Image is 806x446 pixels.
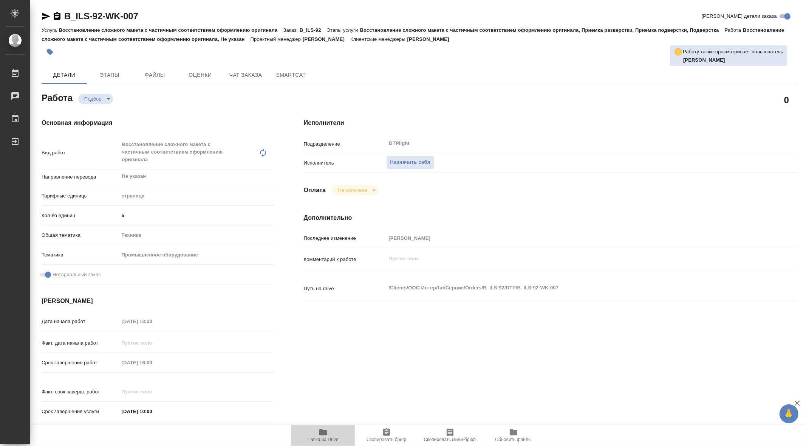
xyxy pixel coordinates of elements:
p: [PERSON_NAME] [407,36,455,42]
p: Работу также просматривает пользователь [683,48,783,56]
div: Промышленное оборудование [119,249,274,261]
button: Скопировать ссылку для ЯМессенджера [42,12,51,21]
p: Проектный менеджер [251,36,303,42]
p: Работа [725,27,743,33]
span: Папка на Drive [308,437,339,442]
button: Назначить себя [386,156,435,169]
p: Восстановление сложного макета с частичным соответствием оформлению оригинала, Приемка разверстки... [360,27,725,33]
p: Исполнитель [304,159,386,167]
p: Путь на drive [304,285,386,292]
textarea: /Clients/ООО ИнтерЛабСервис/Orders/B_ILS-92/DTP/B_ILS-92-WK-007 [386,281,756,294]
p: Факт. срок заверш. работ [42,388,119,396]
a: B_ILS-92-WK-007 [64,11,138,21]
p: Общая тематика [42,232,119,239]
p: Факт. дата начала работ [42,339,119,347]
span: Оценки [182,70,218,80]
input: Пустое поле [119,386,185,397]
span: SmartCat [273,70,309,80]
span: Скопировать мини-бриф [424,437,476,442]
p: Услуга [42,27,59,33]
button: Не оплачена [336,187,369,193]
b: [PERSON_NAME] [683,57,725,63]
button: Добавить тэг [42,44,58,60]
button: Скопировать мини-бриф [418,425,482,446]
button: 🙏 [780,404,798,423]
button: Папка на Drive [291,425,355,446]
p: Комментарий к работе [304,256,386,263]
span: [PERSON_NAME] детали заказа [702,12,777,20]
input: Пустое поле [119,357,185,368]
h2: 0 [784,93,789,106]
p: Заказ: [283,27,300,33]
span: Обновить файлы [495,437,532,442]
div: Техника [119,229,274,242]
input: Пустое поле [386,233,756,244]
p: Тарифные единицы [42,192,119,200]
span: Детали [46,70,82,80]
span: Скопировать бриф [367,437,406,442]
h2: Работа [42,90,73,104]
input: Пустое поле [119,337,185,348]
p: Дата начала работ [42,318,119,325]
span: Нотариальный заказ [53,271,101,278]
span: Файлы [137,70,173,80]
h4: Исполнители [304,118,798,127]
span: Этапы [91,70,128,80]
p: B_ILS-92 [300,27,327,33]
span: Чат заказа [227,70,264,80]
p: Восстановление сложного макета с частичным соответствием оформлению оригинала [59,27,283,33]
button: Скопировать бриф [355,425,418,446]
p: Вид работ [42,149,119,157]
h4: Основная информация [42,118,274,127]
p: Клиентские менеджеры [350,36,407,42]
p: Срок завершения работ [42,359,119,367]
div: Подбор [332,185,378,195]
div: страница [119,190,274,202]
input: ✎ Введи что-нибудь [119,210,274,221]
span: Назначить себя [390,158,430,167]
p: Срок завершения услуги [42,408,119,415]
button: Подбор [82,96,104,102]
p: [PERSON_NAME] [303,36,350,42]
p: Направление перевода [42,173,119,181]
div: Подбор [78,94,113,104]
p: Последнее изменение [304,235,386,242]
span: 🙏 [783,406,795,422]
p: Подразделение [304,140,386,148]
p: Тематика [42,251,119,259]
input: ✎ Введи что-нибудь [119,406,185,417]
h4: Оплата [304,186,326,195]
p: Архипова Екатерина [683,56,783,64]
button: Обновить файлы [482,425,545,446]
button: Скопировать ссылку [53,12,62,21]
h4: Дополнительно [304,213,798,222]
p: Этапы услуги [327,27,360,33]
p: Кол-во единиц [42,212,119,219]
input: Пустое поле [119,316,185,327]
h4: [PERSON_NAME] [42,297,274,306]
